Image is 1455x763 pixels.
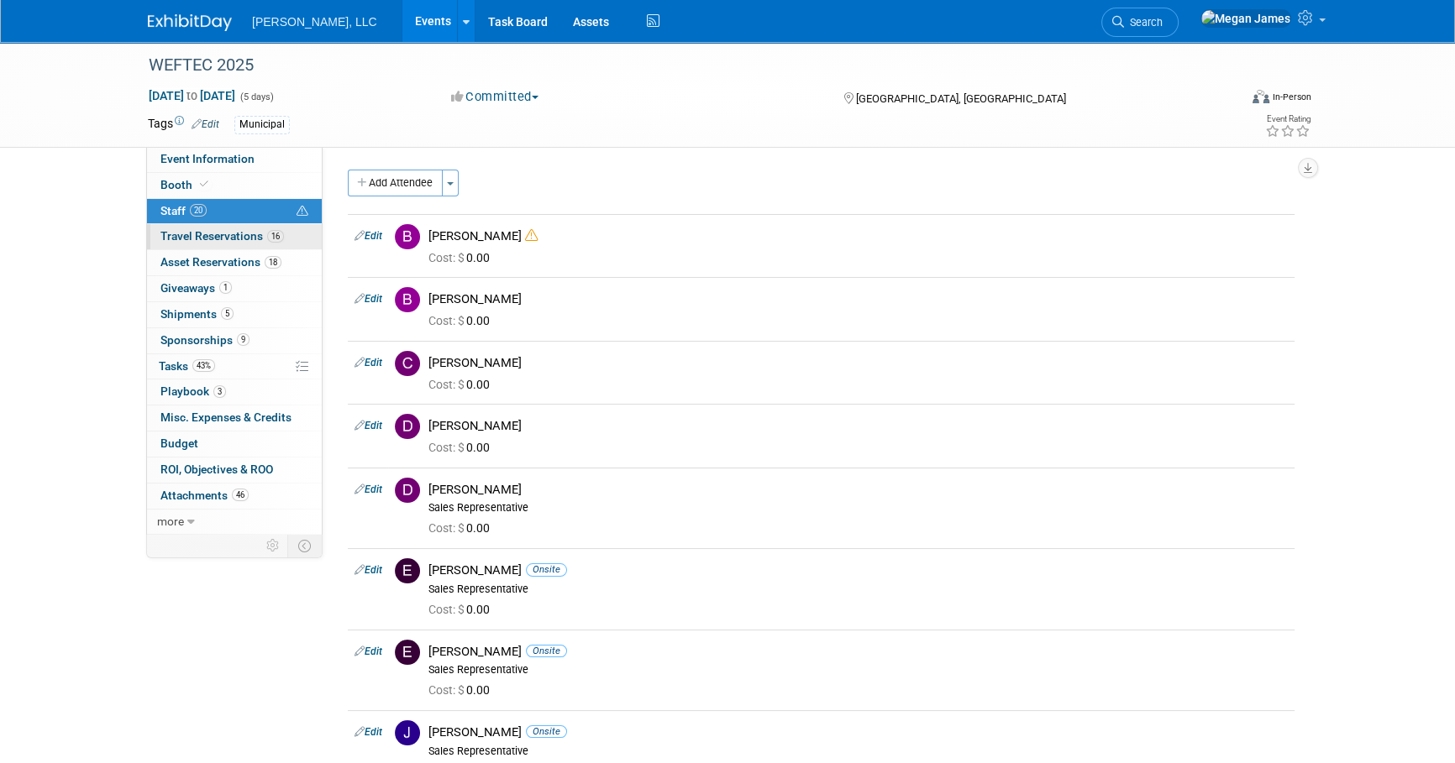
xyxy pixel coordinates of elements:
[160,229,284,243] span: Travel Reservations
[259,535,288,557] td: Personalize Event Tab Strip
[160,178,212,191] span: Booth
[221,307,234,320] span: 5
[428,378,466,391] span: Cost: $
[234,116,290,133] div: Municipal
[355,357,382,368] a: Edit
[355,726,382,738] a: Edit
[428,603,496,616] span: 0.00
[428,314,496,327] span: 0.00
[428,251,496,264] span: 0.00
[237,333,250,346] span: 9
[252,15,377,29] span: [PERSON_NAME], LLC
[147,354,322,379] a: Tasks43%
[428,441,496,454] span: 0.00
[147,431,322,457] a: Budget
[428,251,466,264] span: Cost: $
[147,483,322,509] a: Attachments46
[213,385,226,398] span: 3
[148,115,219,134] td: Tags
[147,276,322,301] a: Giveaways1
[395,287,420,312] img: B.jpg
[160,410,292,424] span: Misc. Expenses & Credits
[395,351,420,376] img: C.jpg
[265,256,281,269] span: 18
[428,482,1288,498] div: [PERSON_NAME]
[355,293,382,305] a: Edit
[395,478,420,503] img: D.jpg
[395,414,420,439] img: D.jpg
[428,683,496,697] span: 0.00
[160,333,250,347] span: Sponsorships
[160,436,198,450] span: Budget
[190,204,207,217] span: 20
[428,378,496,391] span: 0.00
[232,489,249,501] span: 46
[192,359,215,372] span: 43%
[525,229,538,242] i: Double-book Warning!
[395,224,420,249] img: B.jpg
[160,307,234,321] span: Shipments
[239,91,274,102] span: (5 days)
[355,420,382,431] a: Edit
[1138,87,1311,112] div: Event Format
[147,457,322,483] a: ROI, Objectives & ROO
[1253,90,1269,103] img: Format-Inperson.png
[160,489,249,502] span: Attachments
[428,521,466,535] span: Cost: $
[147,302,322,327] a: Shipments5
[428,644,1288,660] div: [PERSON_NAME]
[288,535,323,557] td: Toggle Event Tabs
[1200,9,1291,28] img: Megan James
[395,720,420,745] img: J.jpg
[147,173,322,198] a: Booth
[428,583,1288,596] div: Sales Representative
[159,359,215,373] span: Tasks
[147,147,322,172] a: Event Information
[395,640,420,665] img: E.jpg
[148,14,232,31] img: ExhibitDay
[160,204,207,217] span: Staff
[147,405,322,431] a: Misc. Expenses & Credits
[355,483,382,495] a: Edit
[1272,91,1311,103] div: In-Person
[147,379,322,405] a: Playbook3
[855,92,1065,105] span: [GEOGRAPHIC_DATA], [GEOGRAPHIC_DATA]
[428,355,1288,371] div: [PERSON_NAME]
[200,180,208,189] i: Booth reservation complete
[148,88,236,103] span: [DATE] [DATE]
[160,281,232,295] span: Giveaways
[355,564,382,576] a: Edit
[428,441,466,454] span: Cost: $
[1265,115,1311,123] div: Event Rating
[143,50,1212,81] div: WEFTEC 2025
[428,501,1288,515] div: Sales Representative
[428,745,1288,758] div: Sales Representative
[1101,8,1179,37] a: Search
[1124,16,1163,29] span: Search
[160,152,255,165] span: Event Information
[147,250,322,275] a: Asset Reservations18
[428,562,1288,578] div: [PERSON_NAME]
[526,645,567,657] span: Onsite
[428,603,466,616] span: Cost: $
[526,563,567,576] span: Onsite
[147,224,322,249] a: Travel Reservations16
[428,663,1288,677] div: Sales Representative
[219,281,232,294] span: 1
[157,515,184,528] span: more
[192,118,219,130] a: Edit
[147,328,322,353] a: Sponsorships9
[428,418,1288,434] div: [PERSON_NAME]
[160,255,281,269] span: Asset Reservations
[355,230,382,242] a: Edit
[428,228,1288,244] div: [PERSON_NAME]
[395,558,420,583] img: E.jpg
[297,204,308,219] span: Potential Scheduling Conflict -- at least one attendee is tagged in another overlapping event.
[147,199,322,224] a: Staff20
[348,170,443,196] button: Add Attendee
[428,314,466,327] span: Cost: $
[267,230,284,243] span: 16
[147,510,322,535] a: more
[428,521,496,535] span: 0.00
[428,724,1288,740] div: [PERSON_NAME]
